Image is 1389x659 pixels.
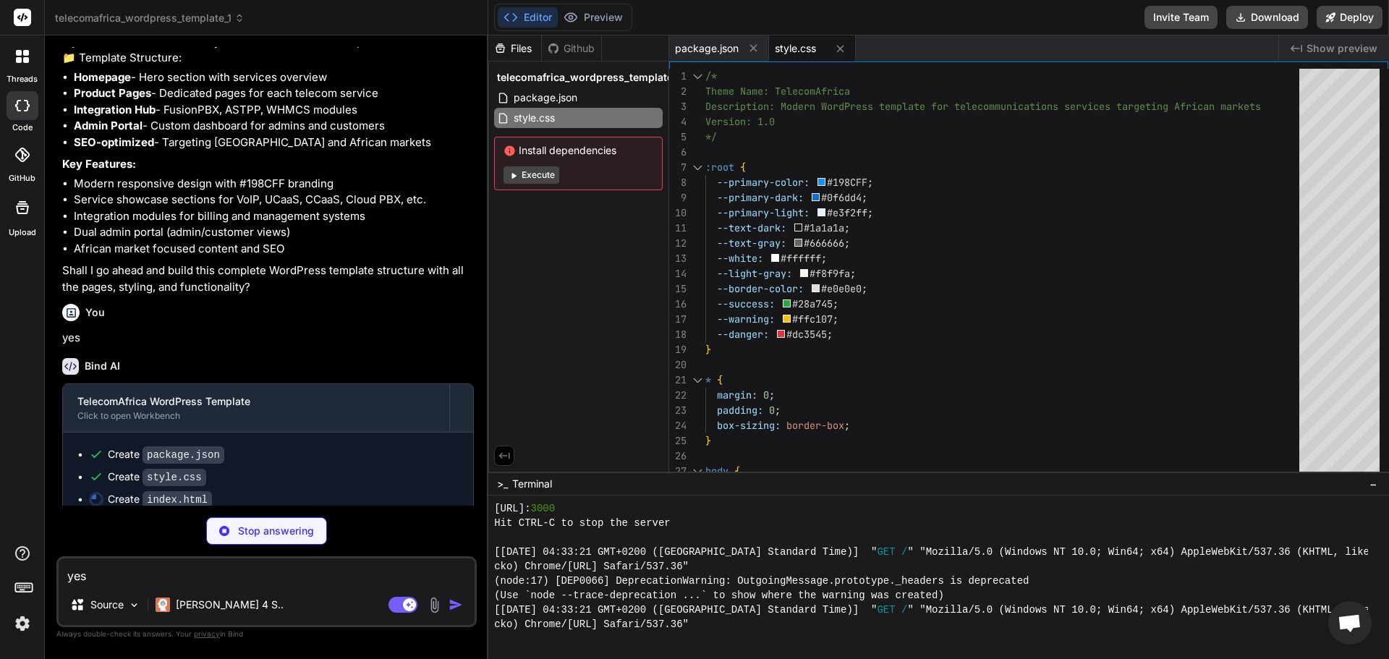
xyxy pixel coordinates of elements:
[688,160,707,175] div: Click to collapse the range.
[669,236,687,251] div: 12
[669,69,687,84] div: 1
[705,100,995,113] span: Description: Modern WordPress template for telecom
[669,221,687,236] div: 11
[844,237,850,250] span: ;
[669,357,687,373] div: 20
[12,122,33,134] label: code
[62,157,136,171] strong: Key Features:
[497,477,508,491] span: >_
[194,629,220,638] span: privacy
[74,85,474,102] li: - Dedicated pages for each telecom service
[1367,472,1380,496] button: −
[705,343,711,356] span: }
[669,448,687,464] div: 26
[558,7,629,27] button: Preview
[62,34,474,67] p: 🔧 Tech Stack: WordPress-style HTML + CSS + JavaScript + PHP structure 📁 Template Structure:
[804,221,844,234] span: #1a1a1a
[9,226,36,239] label: Upload
[494,559,689,574] span: cko) Chrome/[URL] Safari/537.36"
[426,597,443,613] img: attachment
[1369,477,1377,491] span: −
[74,102,474,119] li: - FusionPBX, ASTPP, WHMCS modules
[238,524,314,538] p: Stop answering
[786,328,827,341] span: #dc3545
[108,469,206,485] div: Create
[494,516,671,530] span: Hit CTRL-C to stop the server
[792,313,833,326] span: #ffc107
[688,69,707,84] div: Click to collapse the range.
[63,384,449,432] button: TelecomAfrica WordPress TemplateClick to open Workbench
[717,419,781,432] span: box-sizing:
[1307,41,1377,56] span: Show preview
[844,419,850,432] span: ;
[705,464,729,477] span: body
[494,603,877,617] span: [[DATE] 04:33:21 GMT+0200 ([GEOGRAPHIC_DATA] Standard Time)] "
[717,237,786,250] span: --text-gray:
[862,191,867,204] span: ;
[669,205,687,221] div: 10
[717,221,786,234] span: --text-dark:
[717,176,810,189] span: --primary-color:
[156,598,170,612] img: Claude 4 Sonnet
[669,114,687,129] div: 4
[9,172,35,184] label: GitHub
[786,419,844,432] span: border-box
[705,161,734,174] span: :root
[77,410,435,422] div: Click to open Workbench
[827,328,833,341] span: ;
[669,342,687,357] div: 19
[10,611,35,636] img: settings
[669,99,687,114] div: 3
[504,143,653,158] span: Install dependencies
[717,282,804,295] span: --border-color:
[1317,6,1382,29] button: Deploy
[494,545,877,559] span: [[DATE] 04:33:21 GMT+0200 ([GEOGRAPHIC_DATA] Standard Time)] "
[717,388,757,401] span: margin:
[688,373,707,388] div: Click to collapse the range.
[74,208,474,225] li: Integration modules for billing and management systems
[74,69,474,86] li: - Hero section with services overview
[669,388,687,403] div: 22
[669,373,687,388] div: 21
[717,313,775,326] span: --warning:
[717,404,763,417] span: padding:
[74,135,154,149] strong: SEO-optimized
[143,469,206,486] code: style.css
[74,224,474,241] li: Dual admin portal (admin/customer views)
[688,464,707,479] div: Click to collapse the range.
[901,603,907,617] span: /
[675,41,739,56] span: package.json
[74,241,474,258] li: African market focused content and SEO
[907,603,1388,617] span: " "Mozilla/5.0 (Windows NT 10.0; Win64; x64) AppleWebKit/537.36 (KHTML, like Ge
[85,305,105,320] h6: You
[90,598,124,612] p: Source
[85,359,120,373] h6: Bind AI
[74,176,474,192] li: Modern responsive design with #198CFF branding
[717,328,769,341] span: --danger:
[827,176,867,189] span: #198CFF
[74,192,474,208] li: Service showcase sections for VoIP, UCaaS, CCaaS, Cloud PBX, etc.
[494,617,689,632] span: cko) Chrome/[URL] Safari/537.36"
[775,404,781,417] span: ;
[449,598,463,612] img: icon
[717,267,792,280] span: --light-gray:
[143,491,212,509] code: index.html
[108,447,224,462] div: Create
[74,103,156,116] strong: Integration Hub
[77,394,435,409] div: TelecomAfrica WordPress Template
[995,100,1261,113] span: munications services targeting African markets
[669,145,687,160] div: 6
[804,237,844,250] span: #666666
[717,206,810,219] span: --primary-light:
[717,297,775,310] span: --success:
[717,252,763,265] span: --white:
[669,403,687,418] div: 23
[833,313,838,326] span: ;
[669,418,687,433] div: 24
[877,603,895,617] span: GET
[7,73,38,85] label: threads
[850,267,856,280] span: ;
[833,297,838,310] span: ;
[775,41,816,56] span: style.css
[705,85,850,98] span: Theme Name: TelecomAfrica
